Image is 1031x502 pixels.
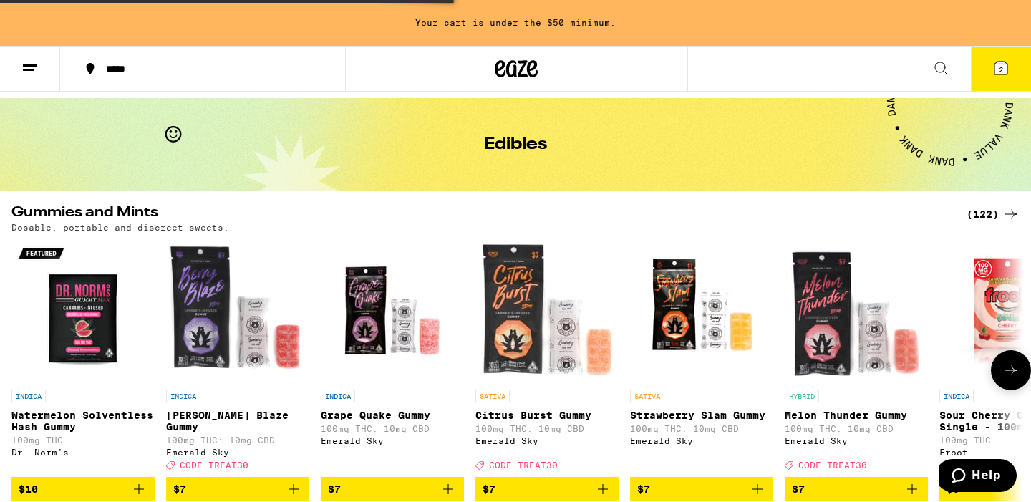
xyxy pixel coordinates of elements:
button: Add to bag [321,477,464,501]
p: 100mg THC: 10mg CBD [785,424,928,433]
p: INDICA [11,390,46,402]
p: Strawberry Slam Gummy [630,410,773,421]
div: Dr. Norm's [11,448,155,457]
p: 100mg THC [11,435,155,445]
a: Open page for Grape Quake Gummy from Emerald Sky [321,239,464,477]
iframe: Opens a widget where you can find more information [939,459,1017,495]
span: 2 [999,65,1003,74]
button: Add to bag [166,477,309,501]
a: Open page for Strawberry Slam Gummy from Emerald Sky [630,239,773,477]
div: Emerald Sky [321,436,464,445]
p: Watermelon Solventless Hash Gummy [11,410,155,433]
span: CODE TREAT30 [798,460,867,470]
span: $7 [483,483,495,495]
p: SATIVA [475,390,510,402]
img: Emerald Sky - Grape Quake Gummy [321,239,464,382]
button: 2 [971,47,1031,91]
p: Citrus Burst Gummy [475,410,619,421]
p: 100mg THC: 10mg CBD [321,424,464,433]
p: 100mg THC: 10mg CBD [166,435,309,445]
p: HYBRID [785,390,819,402]
button: Add to bag [11,477,155,501]
a: (122) [967,206,1020,223]
div: Emerald Sky [630,436,773,445]
button: Add to bag [785,477,928,501]
p: Dosable, portable and discreet sweets. [11,223,229,232]
img: Emerald Sky - Citrus Burst Gummy [475,239,619,382]
h1: Edibles [484,136,547,153]
p: INDICA [321,390,355,402]
img: Emerald Sky - Melon Thunder Gummy [785,239,928,382]
a: Open page for Citrus Burst Gummy from Emerald Sky [475,239,619,477]
div: Emerald Sky [166,448,309,457]
span: $7 [792,483,805,495]
p: INDICA [166,390,200,402]
span: CODE TREAT30 [180,460,248,470]
p: SATIVA [630,390,664,402]
button: Add to bag [475,477,619,501]
img: Emerald Sky - Strawberry Slam Gummy [630,239,773,382]
a: Open page for Melon Thunder Gummy from Emerald Sky [785,239,928,477]
h2: Gummies and Mints [11,206,949,223]
p: INDICA [939,390,974,402]
p: Melon Thunder Gummy [785,410,928,421]
p: [PERSON_NAME] Blaze Gummy [166,410,309,433]
div: Emerald Sky [785,436,928,445]
a: Open page for Watermelon Solventless Hash Gummy from Dr. Norm's [11,239,155,477]
span: $10 [19,483,38,495]
span: $7 [328,483,341,495]
span: $7 [637,483,650,495]
span: $7 [173,483,186,495]
p: Grape Quake Gummy [321,410,464,421]
img: Emerald Sky - Berry Blaze Gummy [166,239,309,382]
a: Open page for Berry Blaze Gummy from Emerald Sky [166,239,309,477]
p: 100mg THC: 10mg CBD [475,424,619,433]
span: CODE TREAT30 [489,460,558,470]
div: Emerald Sky [475,436,619,445]
img: Dr. Norm's - Watermelon Solventless Hash Gummy [11,239,155,382]
button: Add to bag [630,477,773,501]
p: 100mg THC: 10mg CBD [630,424,773,433]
